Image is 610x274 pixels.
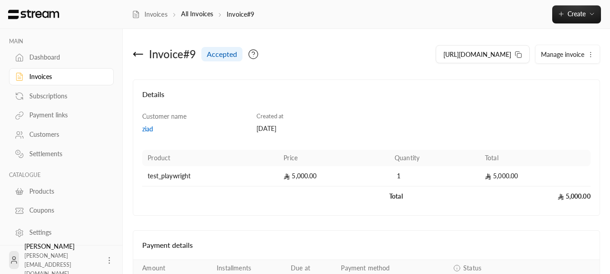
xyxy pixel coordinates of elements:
h4: Payment details [142,240,591,251]
td: 5,000.00 [480,166,591,186]
a: Invoices [9,68,114,86]
a: Payment links [9,107,114,124]
span: [URL][DOMAIN_NAME] [443,50,511,59]
td: test_playwright [142,166,278,186]
div: Coupons [29,206,102,215]
span: Created at [256,112,284,120]
div: Invoices [29,72,102,81]
td: Total [389,186,480,206]
a: Customers [9,126,114,144]
p: Invoice#9 [227,10,254,19]
a: Products [9,182,114,200]
div: Products [29,187,102,196]
button: Manage invoice [535,45,600,63]
nav: breadcrumb [132,9,254,19]
div: Payment links [29,111,102,120]
a: Settlements [9,145,114,163]
div: [DATE] [256,124,362,133]
p: MAIN [9,38,114,45]
span: accepted [207,49,237,60]
a: Dashboard [9,49,114,66]
img: Logo [7,9,60,19]
a: ziad [142,125,248,134]
div: Invoice # 9 [149,47,196,61]
div: Settings [29,228,102,237]
button: Create [552,5,601,23]
th: Quantity [389,150,480,166]
a: Settings [9,224,114,241]
a: Subscriptions [9,87,114,105]
a: All Invoices [181,10,213,18]
th: Price [278,150,389,166]
div: Dashboard [29,53,102,62]
div: Settlements [29,149,102,158]
th: Product [142,150,278,166]
div: Subscriptions [29,92,102,101]
p: CATALOGUE [9,172,114,179]
table: Products [142,150,591,206]
th: Total [480,150,591,166]
h4: Details [142,89,591,109]
span: Status [463,264,481,273]
span: Manage invoice [541,51,584,58]
span: Create [568,10,586,18]
td: 5,000.00 [278,166,389,186]
a: Coupons [9,202,114,219]
div: Customers [29,130,102,139]
span: Customer name [142,112,186,120]
a: Invoices [132,10,168,19]
td: 5,000.00 [480,186,591,206]
button: [URL][DOMAIN_NAME] [436,45,530,63]
span: 1 [395,172,404,181]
